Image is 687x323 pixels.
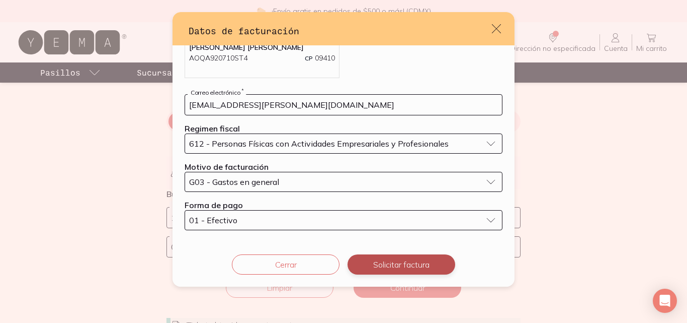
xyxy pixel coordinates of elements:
[189,24,490,37] h3: Datos de facturación
[185,210,502,230] button: 01 - Efectivo
[189,140,449,148] span: 612 - Personas Físicas con Actividades Empresariales y Profesionales
[189,53,247,63] p: AOQA920710ST4
[173,12,514,287] div: default
[185,200,243,210] label: Forma de pago
[305,54,313,62] span: CP
[232,254,339,275] button: Cerrar
[189,178,279,186] span: G03 - Gastos en general
[189,43,335,52] p: [PERSON_NAME] [PERSON_NAME]
[185,162,269,172] label: Motivo de facturación
[188,89,246,96] label: Correo electrónico
[305,53,335,63] p: 09410
[185,172,502,192] button: G03 - Gastos en general
[185,134,502,154] button: 612 - Personas Físicas con Actividades Empresariales y Profesionales
[189,216,237,224] span: 01 - Efectivo
[348,254,455,275] button: Solicitar factura
[185,123,240,134] label: Regimen fiscal
[653,289,677,313] div: Open Intercom Messenger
